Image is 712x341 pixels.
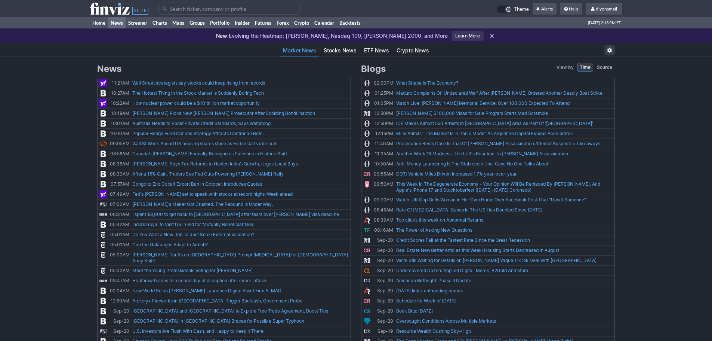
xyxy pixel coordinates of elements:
[396,180,613,193] a: This Week In The Degenerate Economy - Your Opinion Will Be Replaced By [PERSON_NAME]. And Apple's...
[533,3,557,15] a: Alerts
[280,44,319,57] a: Market News
[372,275,395,286] td: Sep-20
[321,44,360,57] a: Stocks News
[514,5,529,13] span: Theme
[396,317,496,324] a: Overbought Conditions Across Multiple Markets
[497,5,529,13] a: Theme
[396,307,433,314] a: Book Bits: [DATE]
[187,17,207,28] a: Groups
[396,277,471,284] a: American Birthright: Phase II Update
[216,33,229,39] span: New:
[132,99,260,106] a: How nuclear power could be a $10 trillion market opportunity
[170,17,187,28] a: Maps
[372,225,395,235] td: 08:16AM
[108,199,131,209] td: 07:00AM
[150,17,170,28] a: Charts
[108,240,131,250] td: 05:01AM
[132,180,262,187] a: Congo to End Cobalt Export Ban in October, Introduces Quotas
[372,316,395,326] td: Sep-20
[560,3,582,15] a: Help
[594,63,615,72] a: Source
[108,149,131,159] td: 08:58AM
[372,138,395,149] td: 11:40AM
[396,170,517,177] a: DOT: Vehicle Miles Driven Increased 1.7% year-over-year
[372,78,395,88] td: 02:00PM
[108,17,126,28] a: News
[132,130,262,137] a: Popular Hedge Fund Options Strategy Attracts Contrarian Bets
[132,190,293,197] a: Fed's [PERSON_NAME] set to speak with stocks at record highs: Week ahead
[451,31,484,41] a: Learn More
[372,195,395,205] td: 09:20AM
[372,169,395,179] td: 09:55AM
[372,255,395,265] td: Sep-20
[396,267,528,274] a: Undercovered Dozen: Applied Digital, Merck, B2Gold And More
[396,119,593,127] a: ICE Makes Almost 550 Arrests In [GEOGRAPHIC_DATA] Area As Part Of '[GEOGRAPHIC_DATA]'
[372,98,395,108] td: 01:05PM
[577,63,593,72] a: Time
[108,128,131,138] td: 10:00AM
[108,229,131,240] td: 05:01AM
[337,17,363,28] a: Backtests
[361,44,392,57] a: ETF News
[396,236,530,243] a: Credit Scores Fall at the Fastest Rate Since the Great Recession
[396,79,458,86] a: What Shape Is The Economy?
[274,17,292,28] a: Forex
[132,307,328,314] a: [GEOGRAPHIC_DATA] and [GEOGRAPHIC_DATA] to Explore Free Trade Agreement, Boost Ties
[132,220,255,228] a: India’s Goyal to Visit US in Bid for ‘Mutually Beneficial’ Deal
[396,206,542,213] a: Rate Of [MEDICAL_DATA] Cases In The US Has Doubled Since [DATE]
[372,108,395,118] td: 12:50PM
[108,169,131,179] td: 08:30AM
[108,250,131,265] td: 05:00AM
[132,79,265,86] a: Wall Street strategists say stocks could keep rising from records
[312,17,337,28] a: Calendar
[396,297,456,304] a: Schedule for Week of [DATE]
[557,64,574,71] p: View by
[372,149,395,159] td: 11:05AM
[108,316,131,326] td: Sep-20
[108,209,131,219] td: 06:31AM
[108,108,131,118] td: 10:18AM
[97,63,121,74] span: News
[372,179,395,195] td: 09:50AM
[108,118,131,128] td: 10:01AM
[90,17,108,28] a: Home
[361,63,386,75] span: Blogs
[108,159,131,169] td: 08:38AM
[396,246,559,253] a: Real Estate Newsletter Articles this Week: Housing Starts Decreased in August
[108,306,131,316] td: Sep-20
[396,99,570,106] a: Watch Live: [PERSON_NAME] Memorial Service, Over 100,000 Expected To Attend
[108,265,131,275] td: 05:00AM
[372,265,395,275] td: Sep-20
[396,130,573,137] a: Milei Admits "The Market Is In Panic Mode" As Argentine Capital Exodus Accelerates
[132,160,298,167] a: [PERSON_NAME] Says Tax Reforms to Hasten India’s Growth, Urges Local Buys
[372,235,395,245] td: Sep-20
[132,317,304,324] a: [GEOGRAPHIC_DATA] in [GEOGRAPHIC_DATA] Braces for Possible Super Typhoon
[132,267,253,274] a: Meet the Young Professionals Voting for [PERSON_NAME]
[108,326,131,336] td: Sep-20
[132,119,271,127] a: Australia Needs to Boost Private Credit Standards, Says Watchdog
[108,138,131,149] td: 09:05AM
[132,241,208,248] a: Can the Galápagos Adapt to Airbnb?
[372,245,395,255] td: Sep-20
[372,326,395,336] td: Sep-19
[396,256,597,264] a: We’re Still Waiting for Details on [PERSON_NAME] Vague TikTok Deal with [GEOGRAPHIC_DATA]
[108,78,131,88] td: 11:21AM
[132,200,273,207] a: [PERSON_NAME]’s Maker Got Crushed. The Rebound Is Under Way.
[126,17,150,28] a: Screener
[372,306,395,316] td: Sep-20
[207,17,232,28] a: Portfolio
[132,109,315,116] a: [PERSON_NAME] Picks New [PERSON_NAME] Prosecutor After Scolding Bondi Inaction
[252,17,274,28] a: Futures
[108,98,131,108] td: 10:22AM
[108,88,131,98] td: 10:27AM
[396,160,548,167] a: Anti-Money Laundering Is The Stablecoin Use-Case No One Talks About
[108,296,131,306] td: 12:59AM
[216,32,448,40] p: Evolving the Heatmap: [PERSON_NAME], Nasdaq 100, [PERSON_NAME] 2000, and More
[108,179,131,189] td: 07:57AM
[132,297,302,304] a: Arc’teryx Fireworks in [GEOGRAPHIC_DATA] Trigger Backlash, Government Probe
[132,89,264,96] a: The Hottest Thing in the Stock Market Is Suddenly Boring Tech
[108,275,131,286] td: 03:47AM
[372,159,395,169] td: 10:30AM
[372,205,395,215] td: 08:45AM
[396,287,463,294] a: [DATE] links: unfriending brands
